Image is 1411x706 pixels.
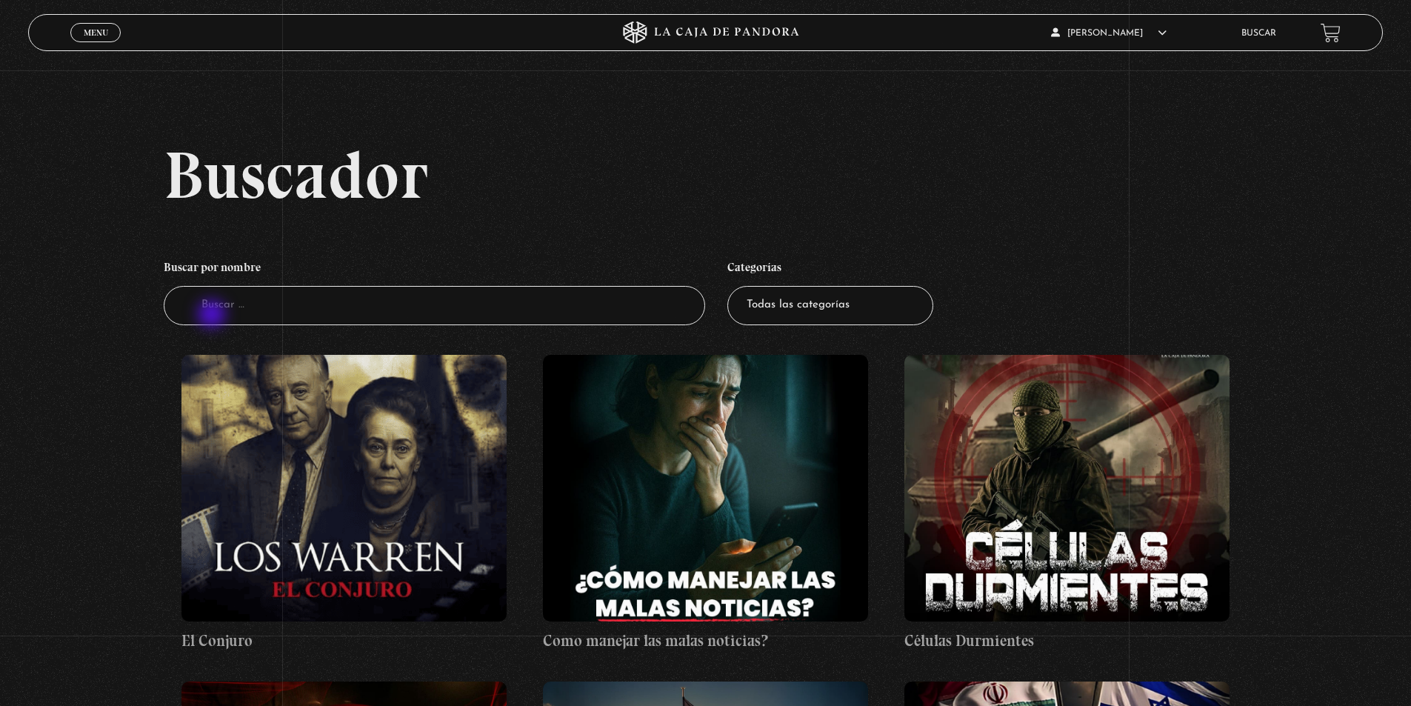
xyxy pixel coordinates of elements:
[1321,23,1341,43] a: View your shopping cart
[164,253,706,287] h4: Buscar por nombre
[181,355,507,653] a: El Conjuro
[181,629,507,653] h4: El Conjuro
[79,41,113,51] span: Cerrar
[84,28,108,37] span: Menu
[904,355,1230,653] a: Células Durmientes
[543,355,868,653] a: Como manejar las malas noticias?
[164,141,1383,208] h2: Buscador
[904,629,1230,653] h4: Células Durmientes
[727,253,933,287] h4: Categorías
[1051,29,1167,38] span: [PERSON_NAME]
[543,629,868,653] h4: Como manejar las malas noticias?
[1241,29,1276,38] a: Buscar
